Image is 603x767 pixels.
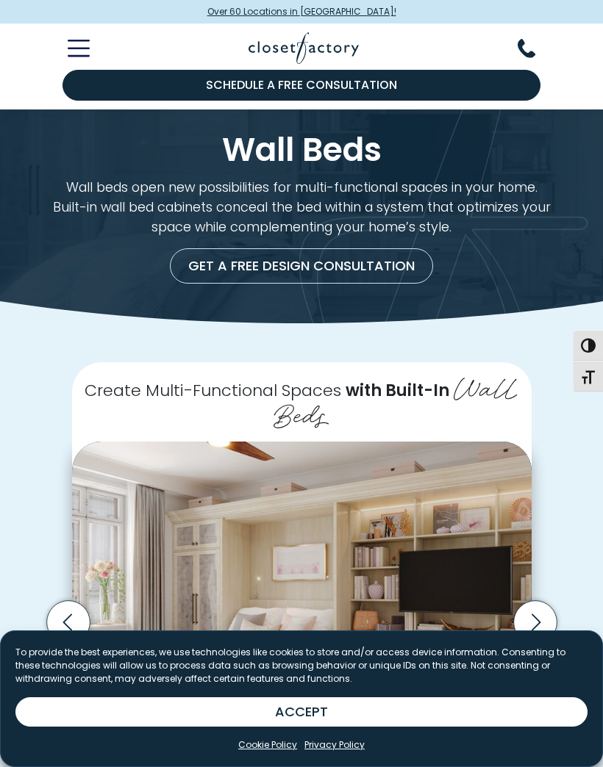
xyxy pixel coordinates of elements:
span: Over 60 Locations in [GEOGRAPHIC_DATA]! [207,5,396,18]
h1: Wall Beds [50,133,553,166]
img: Closet Factory Logo [249,32,359,64]
button: Toggle High Contrast [574,330,603,361]
a: Get a Free Design Consultation [170,248,433,284]
span: Create Multi-Functional Spaces [85,379,341,402]
button: ACCEPT [15,697,588,727]
button: Phone Number [518,39,553,58]
a: Privacy Policy [304,738,365,752]
a: Schedule a Free Consultation [63,70,540,101]
button: Previous slide [42,596,95,649]
span: Wall Beds [274,365,518,433]
button: Toggle Font size [574,361,603,392]
span: with Built-In [346,379,449,402]
button: Toggle Mobile Menu [50,40,90,57]
p: To provide the best experiences, we use technologies like cookies to store and/or access device i... [15,646,588,685]
img: Elegant cream-toned wall bed with TV display, decorative shelving, and frosted glass cabinet doors [72,442,532,752]
p: Wall beds open new possibilities for multi-functional spaces in your home. Built-in wall bed cabi... [50,178,553,237]
button: Next slide [509,596,562,649]
a: Cookie Policy [238,738,297,752]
